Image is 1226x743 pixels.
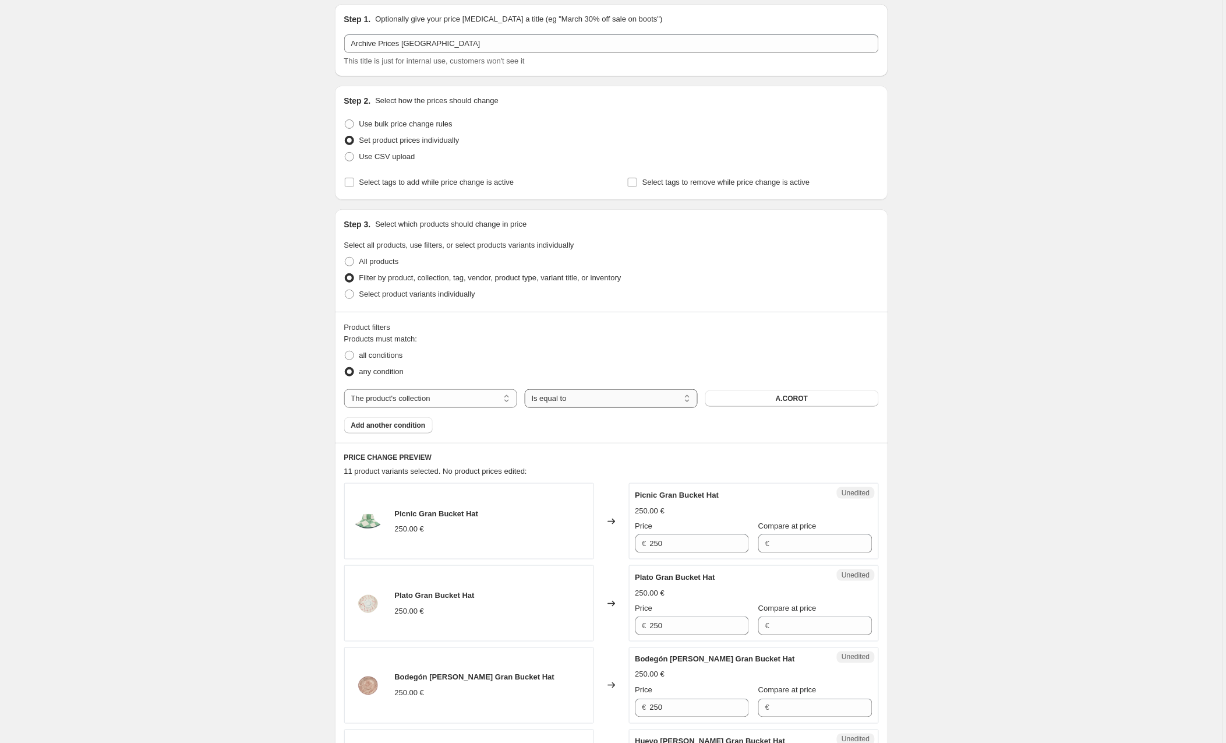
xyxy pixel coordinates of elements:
[351,586,386,621] img: 18_978709e7-74ff-4889-bed7-dd8ad6b9af4a_80x.png
[351,504,386,539] img: 4_06fdba42-2ff2-41ee-86c5-8b98cd762e40_80x.png
[359,257,399,266] span: All products
[642,178,810,186] span: Select tags to remove while price change is active
[344,34,879,53] input: 30% off holiday sale
[359,152,415,161] span: Use CSV upload
[842,653,870,662] span: Unedited
[842,571,870,580] span: Unedited
[344,219,371,230] h2: Step 3.
[642,539,646,548] span: €
[635,522,653,530] span: Price
[635,669,665,681] div: 250.00 €
[359,119,453,128] span: Use bulk price change rules
[344,57,525,65] span: This title is just for internal use, customers won't see it
[395,605,425,617] div: 250.00 €
[359,351,403,360] span: all conditions
[635,491,719,499] span: Picnic Gran Bucket Hat
[344,241,574,249] span: Select all products, use filters, or select products variants individually
[642,703,646,712] span: €
[359,136,460,145] span: Set product prices individually
[635,604,653,612] span: Price
[351,421,426,430] span: Add another condition
[375,219,527,230] p: Select which products should change in price
[758,522,817,530] span: Compare at price
[765,703,769,712] span: €
[351,668,386,703] img: 14_aa41d471-520e-47b5-a3c0-cd595688a202_80x.png
[395,673,554,682] span: Bodegón [PERSON_NAME] Gran Bucket Hat
[842,488,870,498] span: Unedited
[635,655,795,664] span: Bodegón [PERSON_NAME] Gran Bucket Hat
[395,591,475,600] span: Plato Gran Bucket Hat
[344,417,433,434] button: Add another condition
[344,334,418,343] span: Products must match:
[395,523,425,535] div: 250.00 €
[635,587,665,599] div: 250.00 €
[344,13,371,25] h2: Step 1.
[635,573,715,582] span: Plato Gran Bucket Hat
[395,688,425,699] div: 250.00 €
[344,453,879,462] h6: PRICE CHANGE PREVIEW
[705,390,878,407] button: A.COROT
[359,290,475,298] span: Select product variants individually
[344,322,879,333] div: Product filters
[635,686,653,695] span: Price
[635,505,665,517] div: 250.00 €
[359,367,404,376] span: any condition
[758,686,817,695] span: Compare at price
[375,95,499,107] p: Select how the prices should change
[776,394,808,403] span: A.COROT
[765,621,769,630] span: €
[395,509,479,518] span: Picnic Gran Bucket Hat
[344,95,371,107] h2: Step 2.
[359,178,514,186] span: Select tags to add while price change is active
[375,13,662,25] p: Optionally give your price [MEDICAL_DATA] a title (eg "March 30% off sale on boots")
[344,467,527,476] span: 11 product variants selected. No product prices edited:
[359,273,621,282] span: Filter by product, collection, tag, vendor, product type, variant title, or inventory
[765,539,769,548] span: €
[758,604,817,612] span: Compare at price
[642,621,646,630] span: €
